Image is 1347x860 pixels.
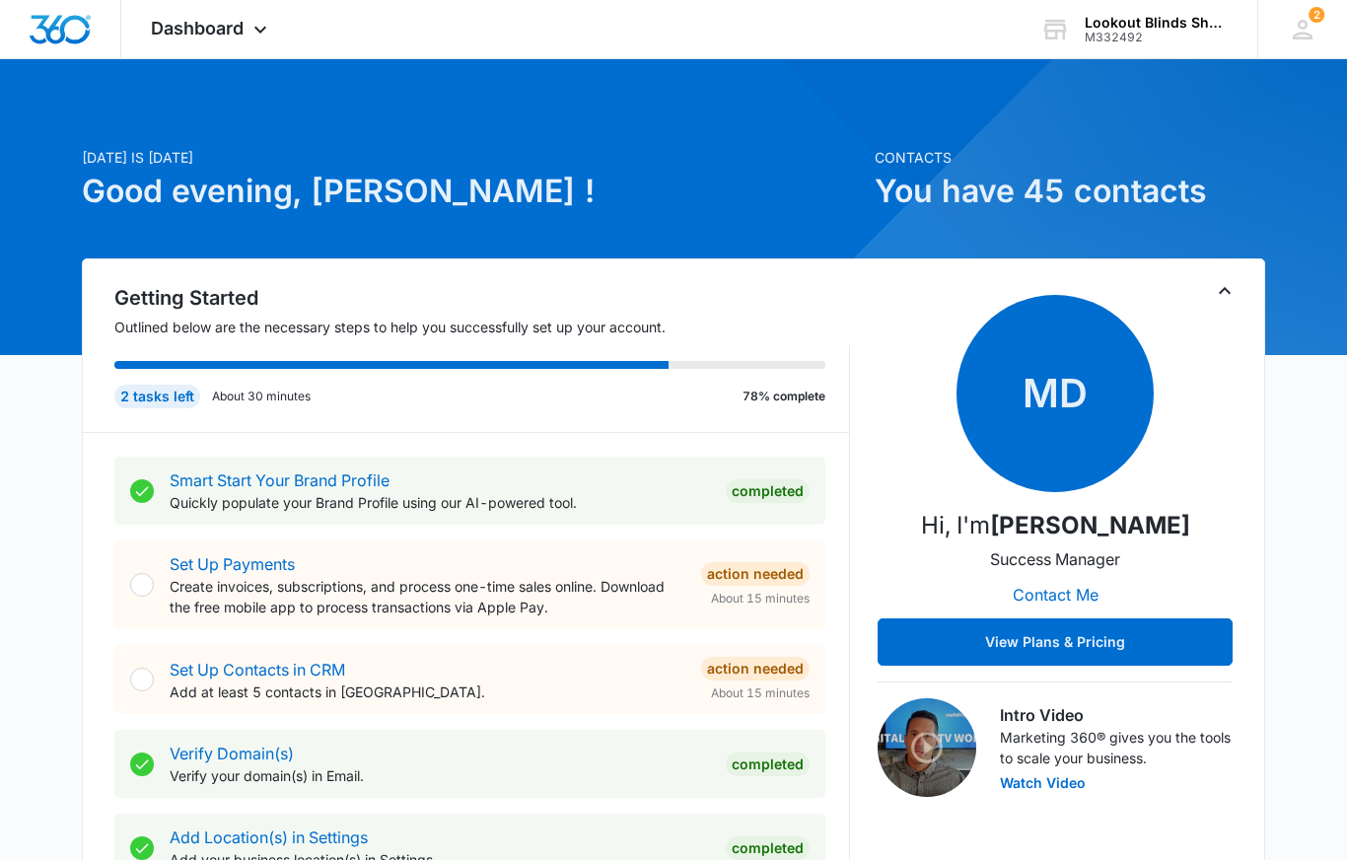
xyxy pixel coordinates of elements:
[921,508,1190,543] p: Hi, I'm
[170,827,368,847] a: Add Location(s) in Settings
[878,618,1233,666] button: View Plans & Pricing
[170,554,295,574] a: Set Up Payments
[701,657,810,681] div: Action Needed
[82,168,863,215] h1: Good evening, [PERSON_NAME] !
[878,698,976,797] img: Intro Video
[1000,776,1086,790] button: Watch Video
[990,547,1120,571] p: Success Manager
[170,765,710,786] p: Verify your domain(s) in Email.
[1085,15,1229,31] div: account name
[170,470,390,490] a: Smart Start Your Brand Profile
[993,571,1118,618] button: Contact Me
[114,317,850,337] p: Outlined below are the necessary steps to help you successfully set up your account.
[170,492,710,513] p: Quickly populate your Brand Profile using our AI-powered tool.
[170,744,294,763] a: Verify Domain(s)
[82,147,863,168] p: [DATE] is [DATE]
[957,295,1154,492] span: MD
[1213,279,1237,303] button: Toggle Collapse
[212,388,311,405] p: About 30 minutes
[170,681,685,702] p: Add at least 5 contacts in [GEOGRAPHIC_DATA].
[701,562,810,586] div: Action Needed
[711,590,810,608] span: About 15 minutes
[726,479,810,503] div: Completed
[1085,31,1229,44] div: account id
[743,388,825,405] p: 78% complete
[1000,703,1233,727] h3: Intro Video
[1309,7,1324,23] span: 2
[875,168,1265,215] h1: You have 45 contacts
[114,385,200,408] div: 2 tasks left
[151,18,244,38] span: Dashboard
[170,660,345,680] a: Set Up Contacts in CRM
[1000,727,1233,768] p: Marketing 360® gives you the tools to scale your business.
[726,752,810,776] div: Completed
[170,576,685,617] p: Create invoices, subscriptions, and process one-time sales online. Download the free mobile app t...
[726,836,810,860] div: Completed
[711,684,810,702] span: About 15 minutes
[114,283,850,313] h2: Getting Started
[1309,7,1324,23] div: notifications count
[990,511,1190,539] strong: [PERSON_NAME]
[875,147,1265,168] p: Contacts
